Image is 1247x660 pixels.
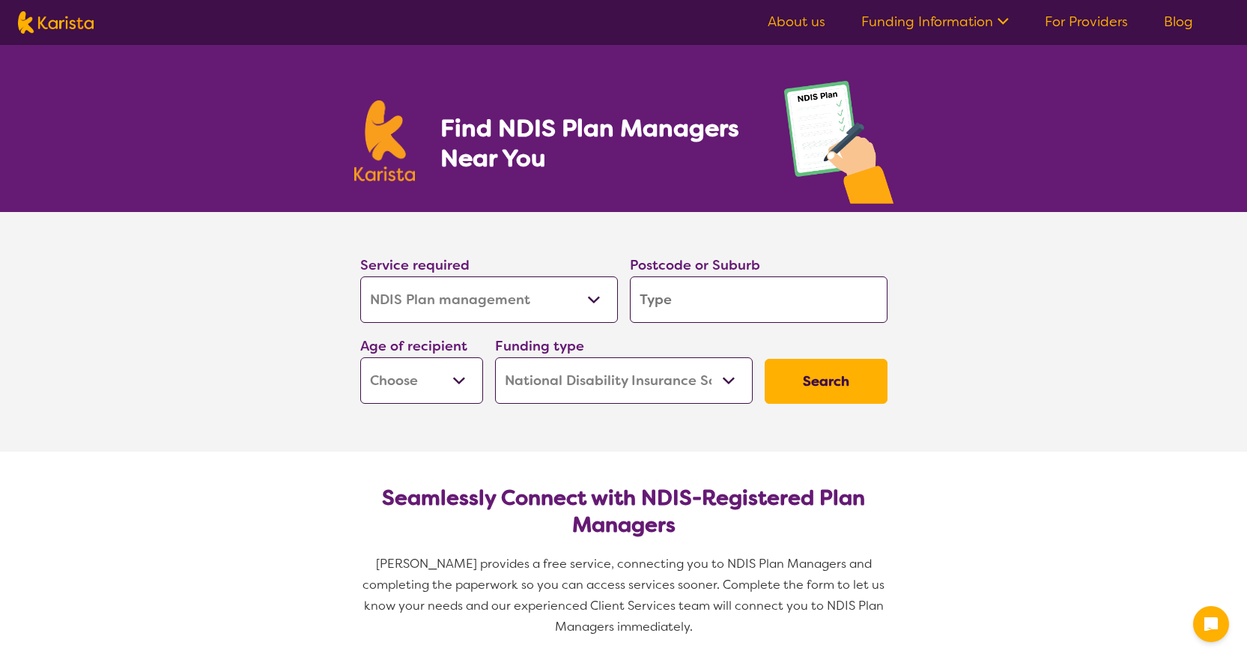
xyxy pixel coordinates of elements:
h1: Find NDIS Plan Managers Near You [440,113,753,173]
img: plan-management [784,81,893,212]
input: Type [630,276,888,323]
a: Blog [1164,13,1193,31]
img: Karista logo [18,11,94,34]
h2: Seamlessly Connect with NDIS-Registered Plan Managers [372,485,876,539]
img: Karista logo [354,100,416,181]
label: Service required [360,256,470,274]
a: For Providers [1045,13,1128,31]
label: Age of recipient [360,337,467,355]
span: [PERSON_NAME] provides a free service, connecting you to NDIS Plan Managers and completing the pa... [362,556,888,635]
label: Postcode or Suburb [630,256,760,274]
label: Funding type [495,337,584,355]
a: Funding Information [861,13,1009,31]
button: Search [765,359,888,404]
a: About us [768,13,825,31]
